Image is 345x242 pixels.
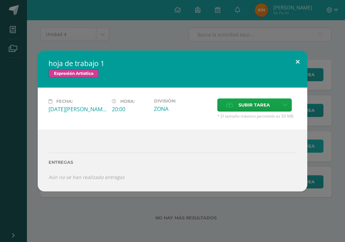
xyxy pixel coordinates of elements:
[288,51,307,73] button: Close (Esc)
[56,99,73,104] span: Fecha:
[217,113,296,119] span: * El tamaño máximo permitido es 50 MB
[49,59,296,68] h2: hoja de trabajo 1
[49,69,99,78] span: Expresión Artística
[49,160,296,165] label: Entregas
[154,105,212,113] div: ZONA
[154,98,212,103] label: División:
[49,105,106,113] div: [DATE][PERSON_NAME]
[239,99,270,111] span: Subir tarea
[120,99,135,104] span: Hora:
[49,174,125,180] i: Aún no se han realizado entregas
[112,105,149,113] div: 20:00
